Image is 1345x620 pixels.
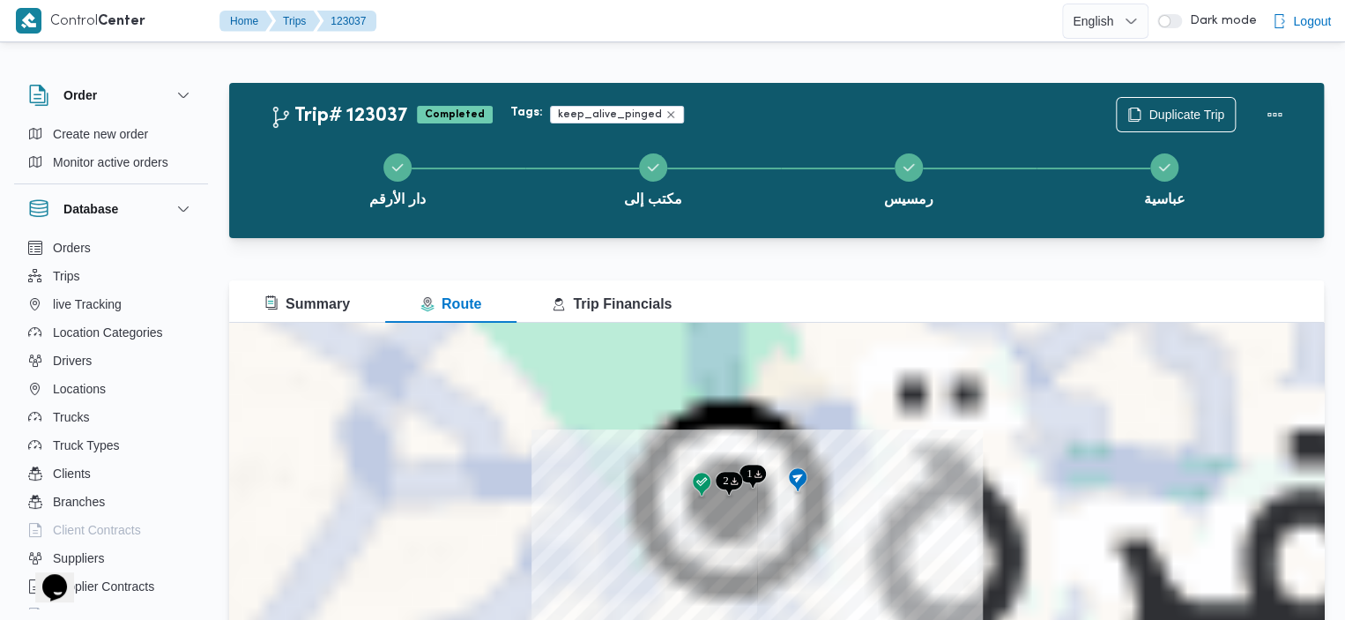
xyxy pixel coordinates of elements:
[28,198,194,220] button: Database
[270,132,525,224] button: دار الأرقم
[98,15,145,28] b: Center
[417,106,493,123] span: Completed
[53,378,106,400] span: Locations
[21,318,201,347] button: Location Categories
[21,488,201,516] button: Branches
[420,296,481,311] span: Route
[21,544,201,572] button: Suppliers
[1157,161,1171,175] svg: Step 4 is complete
[21,234,201,262] button: Orders
[53,294,122,315] span: live Tracking
[21,431,201,459] button: Truck Types
[63,198,118,220] h3: Database
[53,350,92,371] span: Drivers
[550,106,684,123] span: keep_alive_pinged
[781,132,1037,224] button: رمسيس
[1037,132,1292,224] button: عباسية
[53,407,89,428] span: Trucks
[525,132,781,224] button: مكتب إلى
[1293,11,1331,32] span: Logout
[53,576,154,597] span: Supplier Contracts
[63,85,97,106] h3: Order
[552,296,672,311] span: Trip Financials
[646,161,660,175] svg: Step 2 is complete
[14,120,208,183] div: Order
[53,435,119,456] span: Truck Types
[14,234,208,616] div: Database
[390,161,405,175] svg: Step 1 is complete
[316,11,376,32] button: 123037
[510,106,543,120] b: Tags:
[53,265,80,287] span: Trips
[21,459,201,488] button: Clients
[219,11,272,32] button: Home
[53,123,148,145] span: Create new order
[1144,189,1185,210] span: عباسية
[53,519,141,541] span: Client Contracts
[21,403,201,431] button: Trucks
[884,189,933,210] span: رمسيس
[269,11,320,32] button: Trips
[16,8,41,34] img: X8yXhbKr1z7QwAAAABJRU5ErkJggg==
[21,262,201,290] button: Trips
[53,322,163,343] span: Location Categories
[53,491,105,512] span: Branches
[21,347,201,375] button: Drivers
[1257,97,1292,132] button: Actions
[18,549,74,602] iframe: chat widget
[21,148,201,176] button: Monitor active orders
[28,85,194,106] button: Order
[1182,14,1256,28] span: Dark mode
[21,290,201,318] button: live Tracking
[1148,104,1224,125] span: Duplicate Trip
[902,161,916,175] svg: Step 3 is complete
[369,189,425,210] span: دار الأرقم
[1265,4,1338,39] button: Logout
[264,296,350,311] span: Summary
[53,548,104,569] span: Suppliers
[270,105,408,128] h2: Trip# 123037
[665,109,676,120] button: Remove trip tag
[558,107,662,123] span: keep_alive_pinged
[21,120,201,148] button: Create new order
[53,463,91,484] span: Clients
[21,572,201,601] button: Supplier Contracts
[53,152,168,173] span: Monitor active orders
[425,109,485,120] b: Completed
[1116,97,1236,132] button: Duplicate Trip
[21,516,201,544] button: Client Contracts
[21,375,201,403] button: Locations
[624,189,681,210] span: مكتب إلى
[53,237,91,258] span: Orders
